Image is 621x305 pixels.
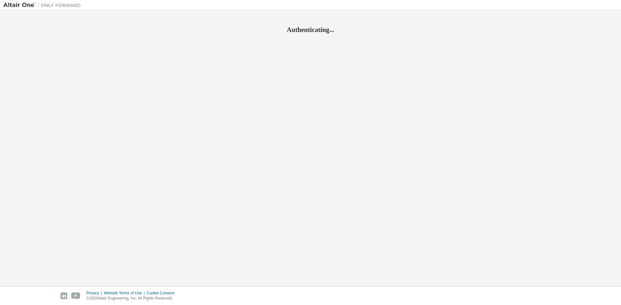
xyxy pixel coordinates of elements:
[3,25,618,34] h2: Authenticating...
[3,2,84,8] img: Altair One
[71,292,81,299] img: youtube.svg
[86,296,178,301] p: © 2025 Altair Engineering, Inc. All Rights Reserved.
[60,292,67,299] img: linkedin.svg
[104,290,147,296] div: Website Terms of Use
[86,290,104,296] div: Privacy
[147,290,178,296] div: Cookie Consent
